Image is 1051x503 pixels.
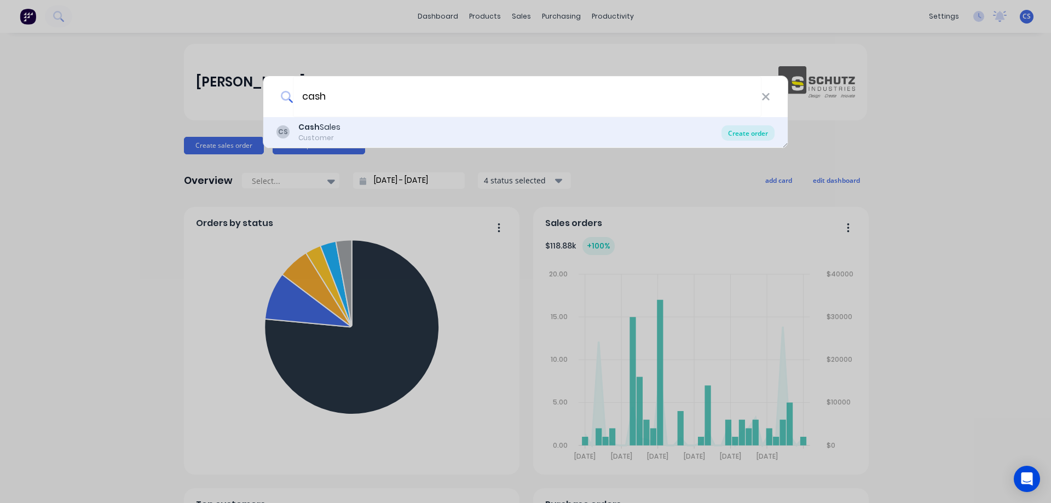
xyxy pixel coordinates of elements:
[298,122,320,132] b: Cash
[721,125,775,141] div: Create order
[276,125,290,138] div: CS
[1014,466,1040,492] div: Open Intercom Messenger
[293,76,761,117] input: Enter a customer name to create a new order...
[298,122,340,133] div: Sales
[298,133,340,143] div: Customer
